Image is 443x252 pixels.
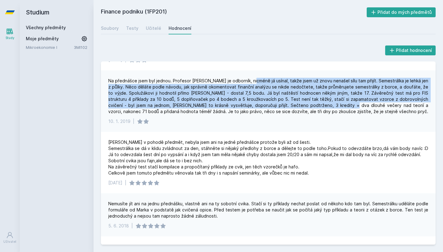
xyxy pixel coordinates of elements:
a: Všechny předměty [26,25,66,30]
div: | [125,180,126,186]
div: Study [6,36,14,40]
a: Uživatel [1,228,18,247]
h2: Finance podniku (1FP201) [101,7,367,17]
div: 5. 6. 2018 [108,223,129,229]
a: Study [1,25,18,43]
div: 10. 1. 2019 [108,118,130,124]
a: Testy [126,22,138,34]
div: Uživatel [3,239,16,244]
button: Přidat hodnocení [385,45,436,55]
div: | [133,118,134,124]
span: Moje předměty [26,36,59,42]
div: | [131,223,133,229]
a: Mikroekonomie I [26,44,74,50]
button: Přidat do mých předmětů [367,7,436,17]
div: Soubory [101,25,119,31]
div: Testy [126,25,138,31]
div: [PERSON_NAME] v pohodě předmět, nebyla jsem ani na jedné přednášce protože byli až od šesti. Seme... [108,139,428,176]
div: Nemusíte jít ani na jednu přednášku, vlastně ani na ty sobotní cvika. Stačí si ty příklady nechat... [108,201,428,219]
div: [DATE] [108,180,122,186]
a: Hodnocení [169,22,191,34]
div: Na přednášce jsem byl jednou. Profesor [PERSON_NAME] je odborník, nicméně já usínal, takže jsem u... [108,78,428,115]
a: Soubory [101,22,119,34]
a: Učitelé [146,22,161,34]
div: Hodnocení [169,25,191,31]
div: Učitelé [146,25,161,31]
a: 3MI102 [74,45,87,50]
